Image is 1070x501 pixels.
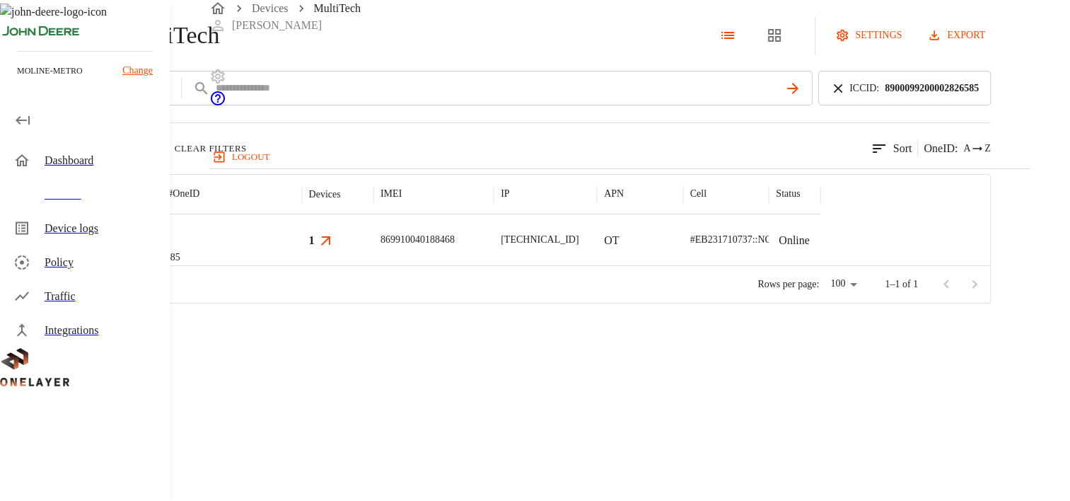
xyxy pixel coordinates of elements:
a: logout [209,146,1030,168]
a: Devices [252,2,289,14]
p: Online [779,232,810,249]
p: [TECHNICAL_ID] [501,233,578,247]
a: onelayer-support [209,97,226,109]
p: Status [776,187,800,201]
p: Rows per page: [757,277,819,292]
p: Cell [690,187,706,201]
p: OT [604,232,619,249]
p: APN [604,187,624,201]
p: [PERSON_NAME] [232,17,322,34]
span: #EB231710737::NOKIA::FW2QQD [690,234,837,245]
h3: 1 [309,232,315,248]
div: 100 [825,274,862,294]
button: logout [209,146,275,168]
div: Devices [309,189,341,200]
p: 869910040188468 [380,233,455,247]
p: IP [501,187,509,201]
p: 1–1 of 1 [885,277,918,292]
span: Support Portal [209,97,226,109]
p: IMEI [380,187,402,201]
span: # OneID [168,188,199,199]
div: MultiTech [261,318,310,338]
